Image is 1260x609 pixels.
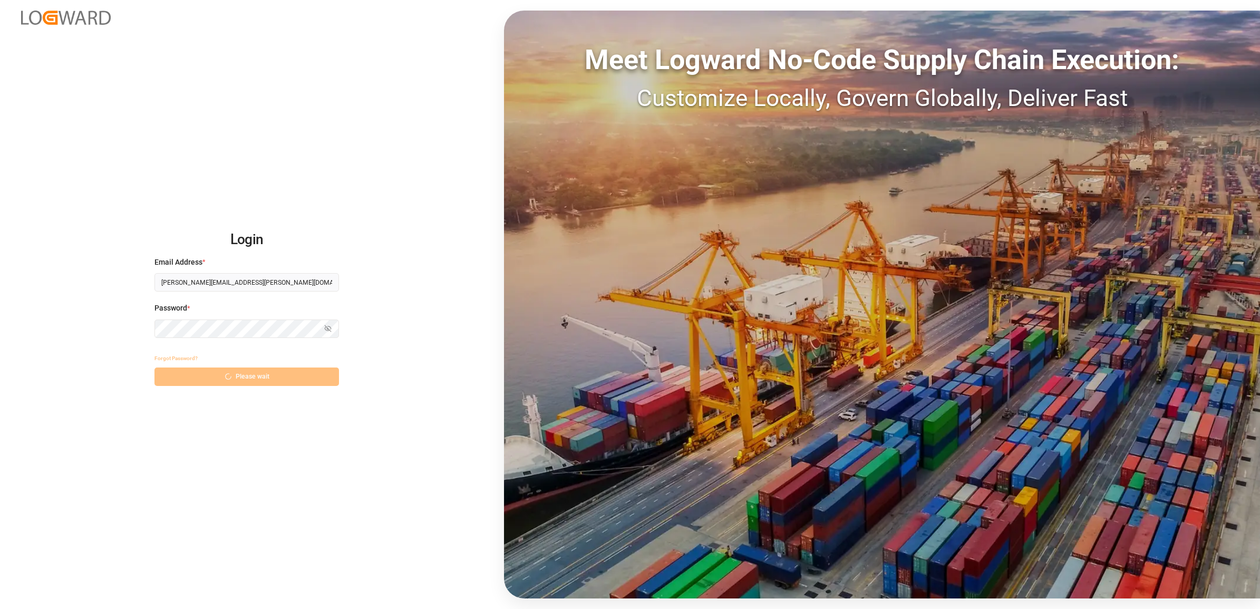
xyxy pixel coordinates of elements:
span: Password [154,303,187,314]
input: Enter your email [154,273,339,292]
h2: Login [154,223,339,257]
div: Customize Locally, Govern Globally, Deliver Fast [504,81,1260,115]
span: Email Address [154,257,202,268]
img: Logward_new_orange.png [21,11,111,25]
div: Meet Logward No-Code Supply Chain Execution: [504,40,1260,81]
